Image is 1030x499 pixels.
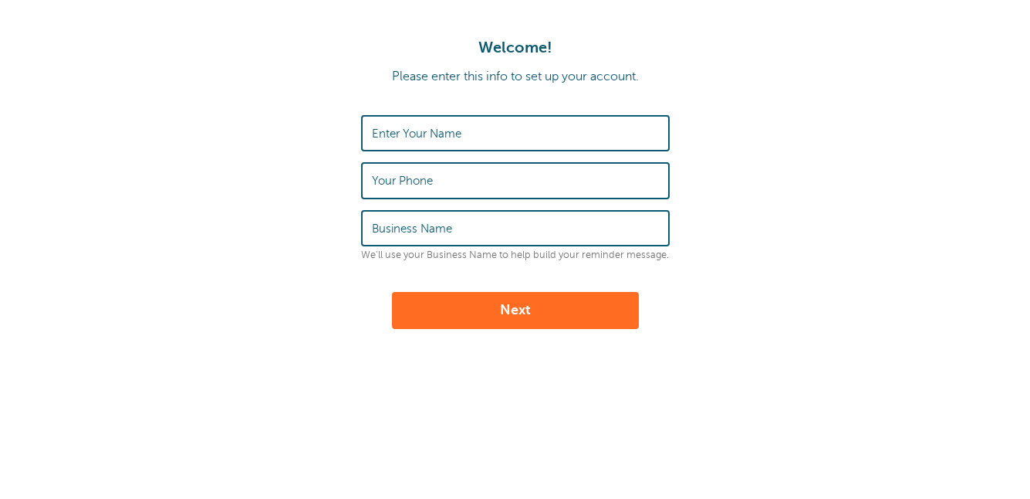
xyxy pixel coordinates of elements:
[372,174,433,188] label: Your Phone
[392,292,639,329] button: Next
[361,249,670,261] p: We'll use your Business Name to help build your reminder message.
[372,127,461,141] label: Enter Your Name
[372,222,452,236] label: Business Name
[15,70,1015,84] p: Please enter this info to set up your account.
[15,39,1015,57] h1: Welcome!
